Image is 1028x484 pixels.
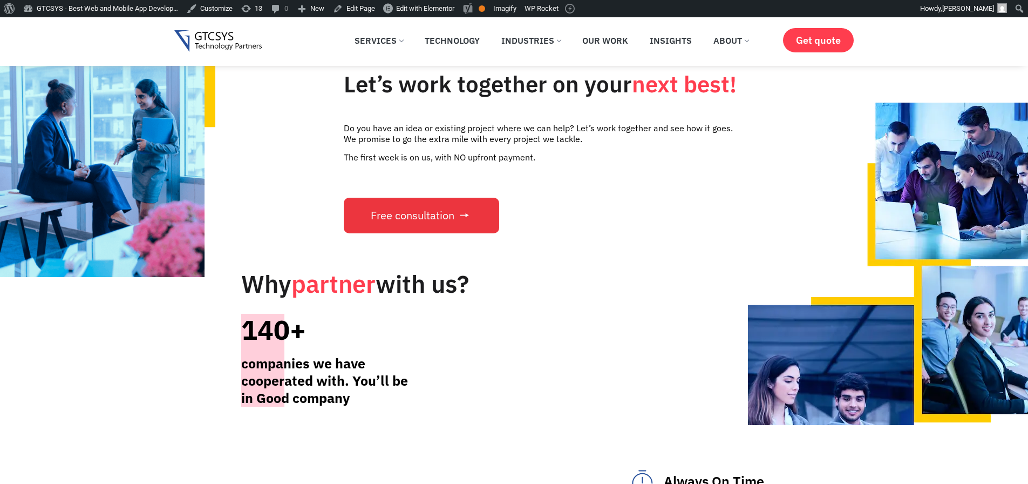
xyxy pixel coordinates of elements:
[371,210,454,221] span: Free consultation
[291,268,376,299] span: partner
[942,4,994,12] span: [PERSON_NAME]
[346,29,411,52] a: Services
[344,198,499,233] a: Free consultation
[241,314,421,346] h3: 140+
[796,35,841,46] span: Get quote
[241,269,478,299] h3: Why with us?
[417,29,488,52] a: Technology
[493,29,569,52] a: Industries
[174,30,262,52] img: Gtcsys logo
[344,73,808,96] h2: Let’s work together on your
[705,29,757,52] a: About
[241,355,421,407] p: companies we have cooperated with. You’ll be in Good company
[344,123,734,144] p: Do you have an idea or existing project where we can help? Let’s work together and see how it goe...
[642,29,700,52] a: Insights
[783,28,854,52] a: Get quote
[344,152,734,163] p: The first week is on us, with NO upfront payment.
[574,29,636,52] a: Our Work
[479,5,485,12] div: OK
[396,4,454,12] span: Edit with Elementor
